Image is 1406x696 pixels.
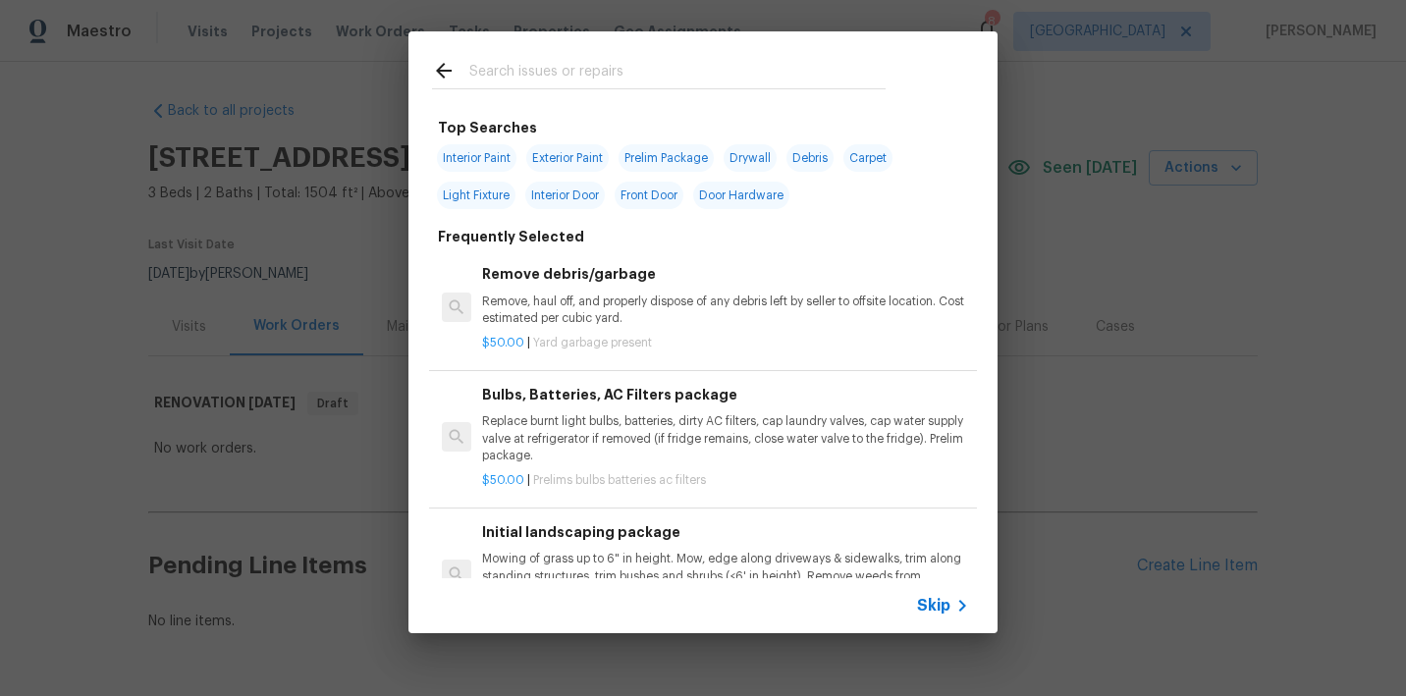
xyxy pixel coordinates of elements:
h6: Top Searches [438,117,537,138]
input: Search issues or repairs [469,59,886,88]
span: $50.00 [482,474,524,486]
span: Yard garbage present [533,337,652,348]
span: Skip [917,596,950,616]
span: Interior Door [525,182,605,209]
p: Mowing of grass up to 6" in height. Mow, edge along driveways & sidewalks, trim along standing st... [482,551,969,601]
span: Door Hardware [693,182,789,209]
span: Prelim Package [619,144,714,172]
span: Carpet [843,144,892,172]
h6: Frequently Selected [438,226,584,247]
h6: Bulbs, Batteries, AC Filters package [482,384,969,405]
p: | [482,335,969,351]
span: Front Door [615,182,683,209]
span: Prelims bulbs batteries ac filters [533,474,706,486]
span: Exterior Paint [526,144,609,172]
span: Debris [786,144,834,172]
h6: Remove debris/garbage [482,263,969,285]
span: $50.00 [482,337,524,348]
p: Remove, haul off, and properly dispose of any debris left by seller to offsite location. Cost est... [482,294,969,327]
span: Interior Paint [437,144,516,172]
h6: Initial landscaping package [482,521,969,543]
p: | [482,472,969,489]
span: Light Fixture [437,182,515,209]
span: Drywall [724,144,777,172]
p: Replace burnt light bulbs, batteries, dirty AC filters, cap laundry valves, cap water supply valv... [482,413,969,463]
